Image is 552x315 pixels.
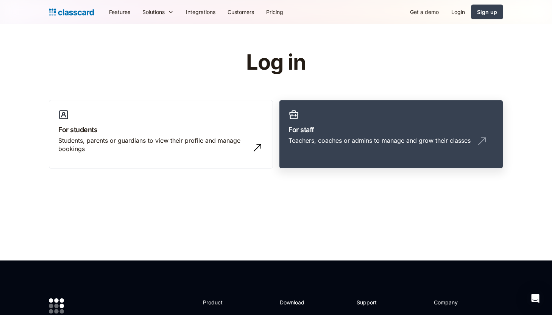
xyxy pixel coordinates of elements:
[279,100,503,169] a: For staffTeachers, coaches or admins to manage and grow their classes
[445,3,471,20] a: Login
[288,125,494,135] h3: For staff
[58,136,248,153] div: Students, parents or guardians to view their profile and manage bookings
[49,100,273,169] a: For studentsStudents, parents or guardians to view their profile and manage bookings
[357,298,387,306] h2: Support
[471,5,503,19] a: Sign up
[404,3,445,20] a: Get a demo
[526,289,544,307] div: Open Intercom Messenger
[136,3,180,20] div: Solutions
[156,51,396,74] h1: Log in
[103,3,136,20] a: Features
[280,298,311,306] h2: Download
[260,3,289,20] a: Pricing
[49,7,94,17] a: home
[203,298,243,306] h2: Product
[142,8,165,16] div: Solutions
[288,136,471,145] div: Teachers, coaches or admins to manage and grow their classes
[434,298,484,306] h2: Company
[477,8,497,16] div: Sign up
[58,125,264,135] h3: For students
[221,3,260,20] a: Customers
[180,3,221,20] a: Integrations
